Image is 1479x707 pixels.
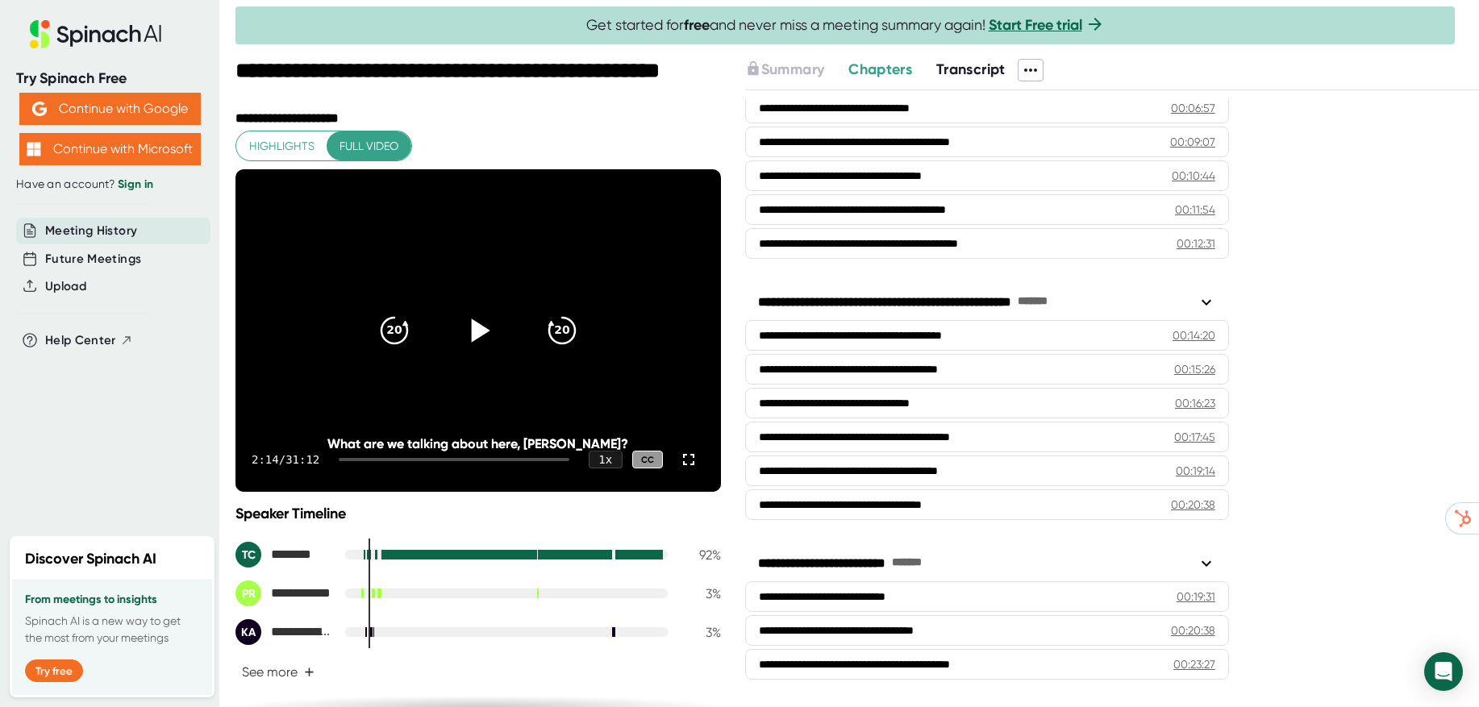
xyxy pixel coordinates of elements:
[252,453,319,466] div: 2:14 / 31:12
[1177,235,1215,252] div: 00:12:31
[989,16,1082,34] a: Start Free trial
[45,331,116,350] span: Help Center
[1174,361,1215,377] div: 00:15:26
[32,102,47,116] img: Aehbyd4JwY73AAAAAElFTkSuQmCC
[25,593,199,606] h3: From meetings to insights
[235,619,332,645] div: Kyle Anderson
[1171,497,1215,513] div: 00:20:38
[16,177,203,192] div: Have an account?
[284,436,672,451] div: What are we talking about here, [PERSON_NAME]?
[25,613,199,647] p: Spinach AI is a new way to get the most from your meetings
[936,60,1006,78] span: Transcript
[45,222,137,240] button: Meeting History
[340,136,398,156] span: Full video
[1175,395,1215,411] div: 00:16:23
[589,451,623,468] div: 1 x
[1170,134,1215,150] div: 00:09:07
[236,131,327,161] button: Highlights
[1173,327,1215,343] div: 00:14:20
[684,16,710,34] b: free
[681,586,721,601] div: 3 %
[848,60,912,78] span: Chapters
[235,658,321,686] button: See more+
[936,59,1006,81] button: Transcript
[848,59,912,81] button: Chapters
[118,177,153,191] a: Sign in
[235,505,721,522] div: Speaker Timeline
[1175,202,1215,218] div: 00:11:54
[1176,463,1215,479] div: 00:19:14
[235,580,332,606] div: Paul Rizzuto
[16,69,203,88] div: Try Spinach Free
[25,659,83,682] button: Try free
[235,542,332,568] div: Tim Cook
[249,136,315,156] span: Highlights
[1177,588,1215,605] div: 00:19:31
[235,542,261,568] div: TC
[1172,168,1215,184] div: 00:10:44
[761,60,824,78] span: Summary
[681,547,721,563] div: 92 %
[632,451,663,469] div: CC
[1174,429,1215,445] div: 00:17:45
[745,59,824,81] button: Summary
[745,59,848,81] div: Upgrade to access
[19,133,201,165] button: Continue with Microsoft
[235,619,261,645] div: KA
[1171,622,1215,638] div: 00:20:38
[45,277,86,296] button: Upload
[1171,100,1215,116] div: 00:06:57
[327,131,411,161] button: Full video
[304,666,315,679] span: +
[586,16,1105,35] span: Get started for and never miss a meeting summary again!
[45,331,133,350] button: Help Center
[19,93,201,125] button: Continue with Google
[25,548,156,570] h2: Discover Spinach AI
[235,580,261,606] div: PR
[45,250,141,268] button: Future Meetings
[1424,652,1463,691] div: Open Intercom Messenger
[1173,656,1215,672] div: 00:23:27
[681,625,721,640] div: 3 %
